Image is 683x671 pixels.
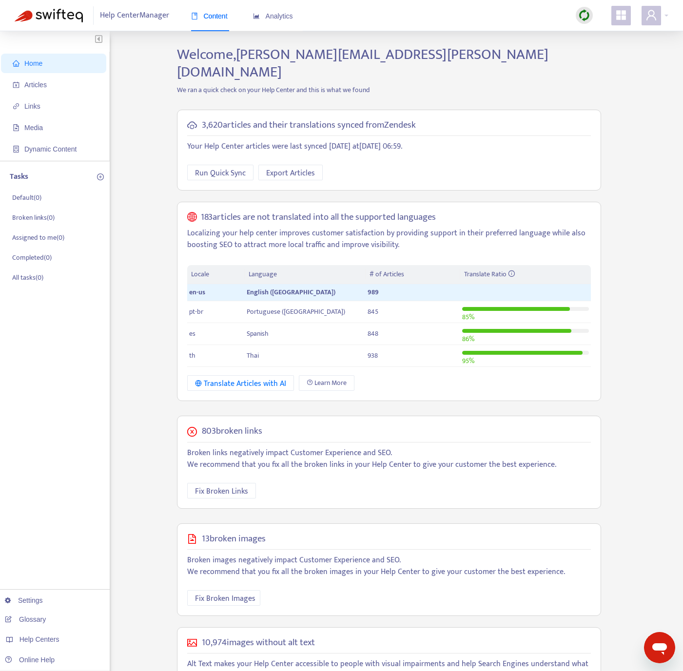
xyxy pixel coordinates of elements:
[187,427,197,437] span: close-circle
[258,165,323,180] button: Export Articles
[247,306,345,317] span: Portuguese ([GEOGRAPHIC_DATA])
[24,102,40,110] span: Links
[366,265,460,284] th: # of Articles
[13,124,20,131] span: file-image
[368,306,378,317] span: 845
[187,590,260,606] button: Fix Broken Images
[12,252,52,263] p: Completed ( 0 )
[368,287,379,298] span: 989
[12,212,55,223] p: Broken links ( 0 )
[253,12,293,20] span: Analytics
[462,355,474,366] span: 95 %
[5,596,43,604] a: Settings
[187,265,245,284] th: Locale
[15,9,83,22] img: Swifteq
[253,13,260,19] span: area-chart
[24,145,77,153] span: Dynamic Content
[5,656,55,664] a: Online Help
[187,483,256,498] button: Fix Broken Links
[187,141,591,153] p: Your Help Center articles were last synced [DATE] at [DATE] 06:59 .
[189,287,205,298] span: en-us
[187,638,197,648] span: picture
[24,81,47,89] span: Articles
[170,85,608,95] p: We ran a quick check on your Help Center and this is what we found
[187,534,197,544] span: file-image
[195,485,248,498] span: Fix Broken Links
[202,120,416,131] h5: 3,620 articles and their translations synced from Zendesk
[12,272,43,283] p: All tasks ( 0 )
[615,9,627,21] span: appstore
[644,632,675,663] iframe: Button to launch messaging window
[24,124,43,132] span: Media
[187,555,591,578] p: Broken images negatively impact Customer Experience and SEO. We recommend that you fix all the br...
[10,171,28,183] p: Tasks
[97,173,104,180] span: plus-circle
[13,60,20,67] span: home
[13,81,20,88] span: account-book
[24,59,42,67] span: Home
[247,287,335,298] span: English ([GEOGRAPHIC_DATA])
[191,13,198,19] span: book
[195,167,246,179] span: Run Quick Sync
[20,635,59,643] span: Help Centers
[12,232,64,243] p: Assigned to me ( 0 )
[195,378,286,390] div: Translate Articles with AI
[578,9,590,21] img: sync.dc5367851b00ba804db3.png
[5,615,46,623] a: Glossary
[202,534,266,545] h5: 13 broken images
[187,447,591,471] p: Broken links negatively impact Customer Experience and SEO. We recommend that you fix all the bro...
[645,9,657,21] span: user
[202,426,262,437] h5: 803 broken links
[100,6,169,25] span: Help Center Manager
[462,311,474,323] span: 85 %
[368,350,378,361] span: 938
[464,269,587,280] div: Translate Ratio
[187,165,254,180] button: Run Quick Sync
[314,378,347,388] span: Learn More
[187,228,591,251] p: Localizing your help center improves customer satisfaction by providing support in their preferre...
[189,350,195,361] span: th
[195,593,255,605] span: Fix Broken Images
[187,120,197,130] span: cloud-sync
[191,12,228,20] span: Content
[12,192,41,203] p: Default ( 0 )
[177,42,548,84] span: Welcome, [PERSON_NAME][EMAIL_ADDRESS][PERSON_NAME][DOMAIN_NAME]
[202,637,315,649] h5: 10,974 images without alt text
[187,212,197,223] span: global
[13,146,20,153] span: container
[247,328,269,339] span: Spanish
[201,212,436,223] h5: 183 articles are not translated into all the supported languages
[13,103,20,110] span: link
[189,306,203,317] span: pt-br
[266,167,315,179] span: Export Articles
[299,375,354,391] a: Learn More
[189,328,195,339] span: es
[368,328,378,339] span: 848
[462,333,474,345] span: 86 %
[247,350,259,361] span: Thai
[245,265,366,284] th: Language
[187,375,294,391] button: Translate Articles with AI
